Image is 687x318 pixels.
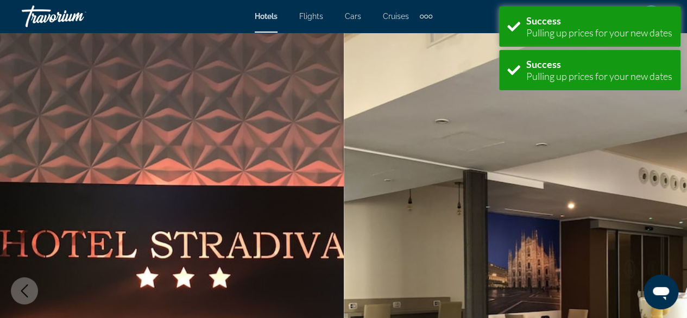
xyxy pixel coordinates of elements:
a: Cars [345,12,361,21]
a: Travorium [22,2,130,30]
button: Extra navigation items [420,8,432,25]
div: Pulling up prices for your new dates [526,27,672,39]
iframe: Кнопка запуска окна обмена сообщениями [644,275,678,309]
div: Success [526,58,672,70]
a: Flights [299,12,323,21]
a: Hotels [255,12,278,21]
div: Success [526,15,672,27]
a: Cruises [383,12,409,21]
button: Previous image [11,277,38,304]
div: Pulling up prices for your new dates [526,70,672,82]
button: User Menu [637,5,665,28]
